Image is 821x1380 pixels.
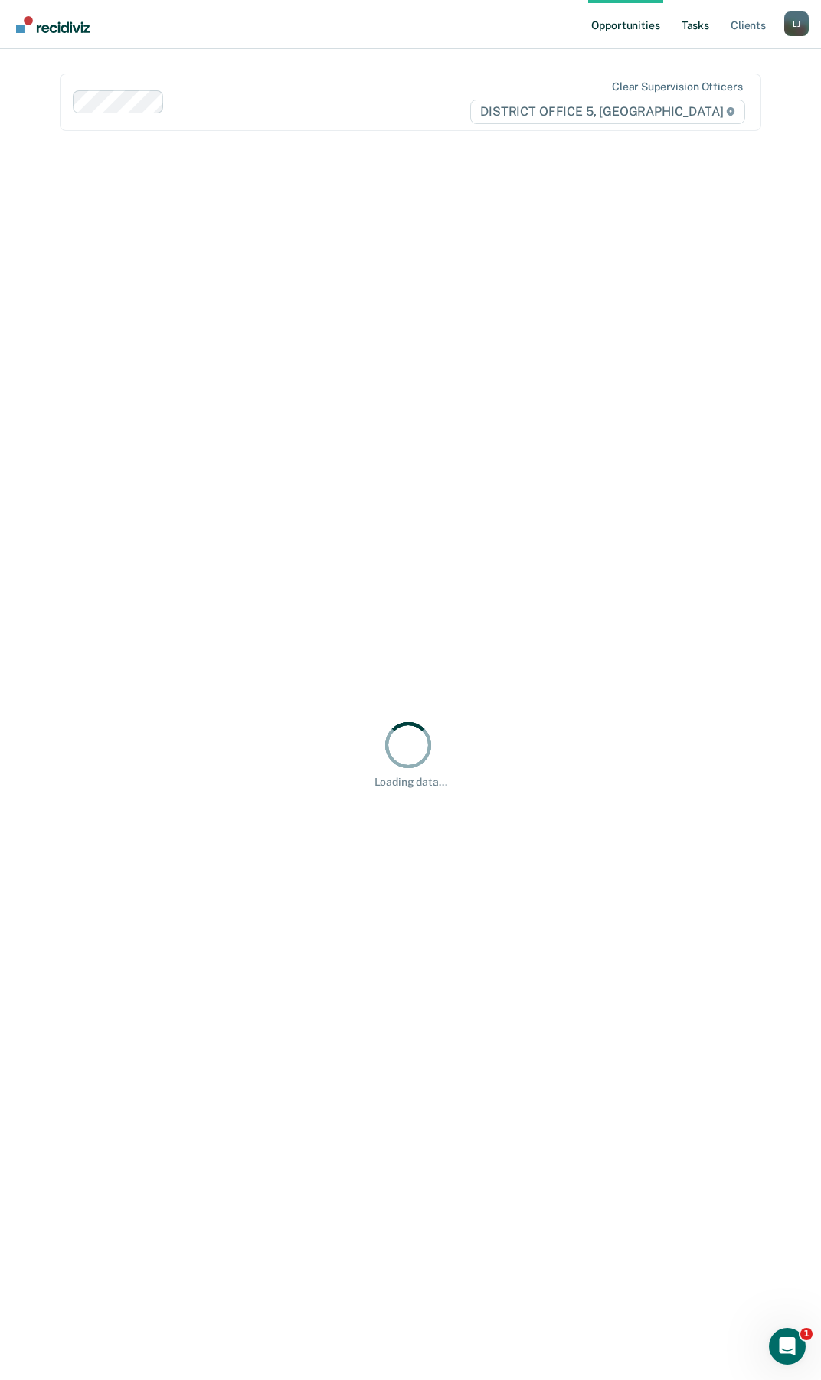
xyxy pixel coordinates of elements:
[800,1328,813,1340] span: 1
[784,11,809,36] button: Profile dropdown button
[784,11,809,36] div: L J
[470,100,745,124] span: DISTRICT OFFICE 5, [GEOGRAPHIC_DATA]
[375,776,447,789] div: Loading data...
[16,16,90,33] img: Recidiviz
[612,80,742,93] div: Clear supervision officers
[769,1328,806,1365] iframe: Intercom live chat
